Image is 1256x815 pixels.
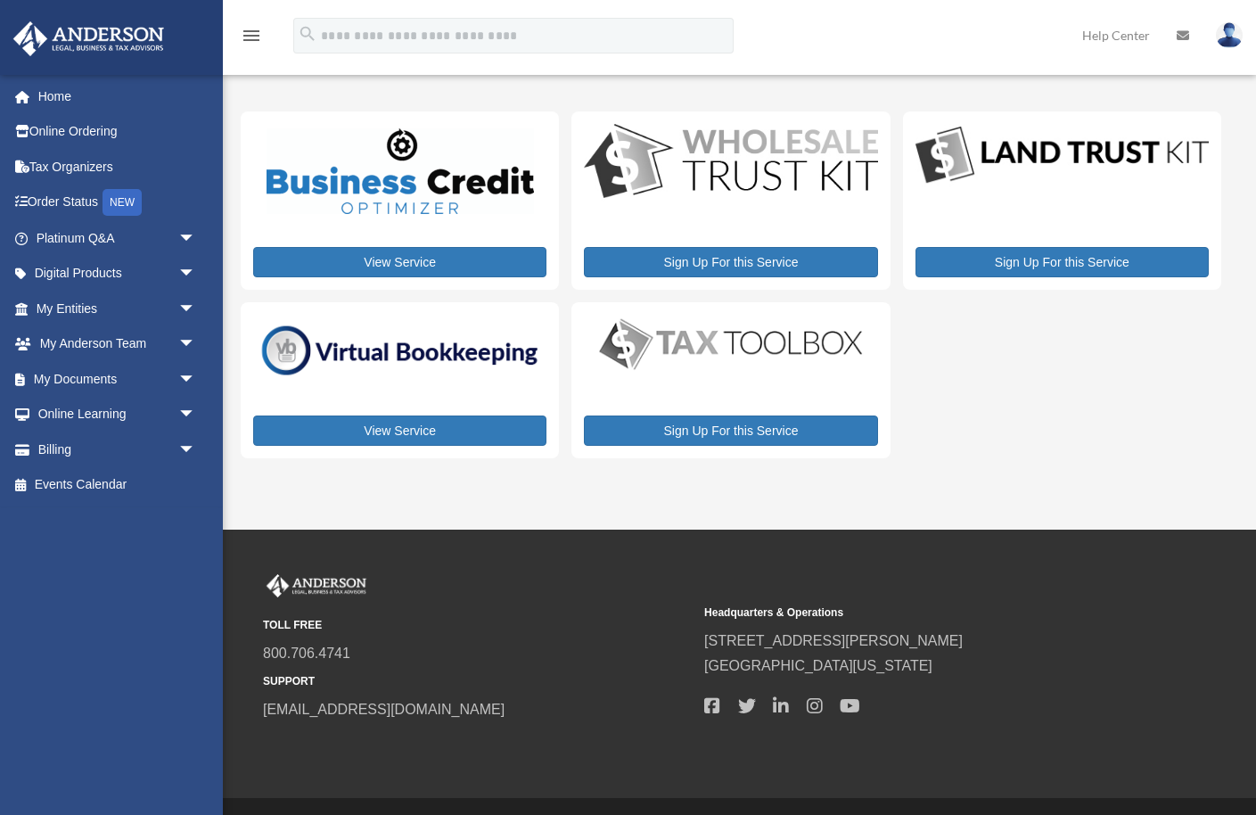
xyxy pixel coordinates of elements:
[178,361,214,398] span: arrow_drop_down
[584,247,877,277] a: Sign Up For this Service
[704,633,963,648] a: [STREET_ADDRESS][PERSON_NAME]
[12,467,223,503] a: Events Calendar
[178,397,214,433] span: arrow_drop_down
[12,291,223,326] a: My Entitiesarrow_drop_down
[263,616,692,635] small: TOLL FREE
[241,25,262,46] i: menu
[12,185,223,221] a: Order StatusNEW
[584,416,877,446] a: Sign Up For this Service
[584,315,877,374] img: taxtoolbox_new-1.webp
[704,658,932,673] a: [GEOGRAPHIC_DATA][US_STATE]
[253,247,546,277] a: View Service
[12,361,223,397] a: My Documentsarrow_drop_down
[241,31,262,46] a: menu
[178,291,214,327] span: arrow_drop_down
[12,397,223,432] a: Online Learningarrow_drop_down
[178,326,214,363] span: arrow_drop_down
[12,432,223,467] a: Billingarrow_drop_down
[1216,22,1243,48] img: User Pic
[12,78,223,114] a: Home
[263,672,692,691] small: SUPPORT
[915,124,1209,187] img: LandTrust_lgo-1.jpg
[12,149,223,185] a: Tax Organizers
[12,256,214,292] a: Digital Productsarrow_drop_down
[8,21,169,56] img: Anderson Advisors Platinum Portal
[103,189,142,216] div: NEW
[12,220,223,256] a: Platinum Q&Aarrow_drop_down
[298,24,317,44] i: search
[263,646,350,661] a: 800.706.4741
[12,326,223,362] a: My Anderson Teamarrow_drop_down
[178,432,214,468] span: arrow_drop_down
[263,574,370,597] img: Anderson Advisors Platinum Portal
[178,220,214,257] span: arrow_drop_down
[584,124,877,202] img: WS-Trust-Kit-lgo-1.jpg
[915,247,1209,277] a: Sign Up For this Service
[12,114,223,150] a: Online Ordering
[253,416,546,446] a: View Service
[704,604,1133,622] small: Headquarters & Operations
[178,256,214,292] span: arrow_drop_down
[263,702,505,717] a: [EMAIL_ADDRESS][DOMAIN_NAME]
